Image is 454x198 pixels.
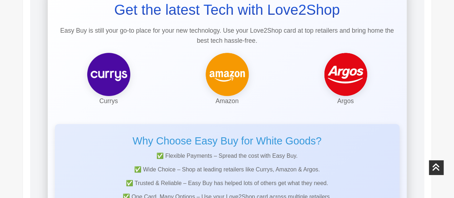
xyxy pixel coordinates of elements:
p: Currys [55,96,163,106]
p: Amazon [173,96,281,106]
p: ✅ Wide Choice – Shop at leading retailers like Currys, Amazon & Argos. [62,165,392,175]
h1: Get the latest Tech with Love2Shop [55,1,399,18]
h2: Why Choose Easy Buy for White Goods? [62,135,392,147]
img: Amazon [206,53,249,96]
p: ✅ Trusted & Reliable – Easy Buy has helped lots of others get what they need. [62,178,392,188]
p: Easy Buy is still your go-to place for your new technology. Use your Love2Shop card at top retail... [55,26,399,46]
img: Currys Logo [87,53,130,96]
p: ✅ Flexible Payments – Spread the cost with Easy Buy. [62,151,392,161]
img: Argos [324,53,367,96]
p: Argos [292,96,399,106]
